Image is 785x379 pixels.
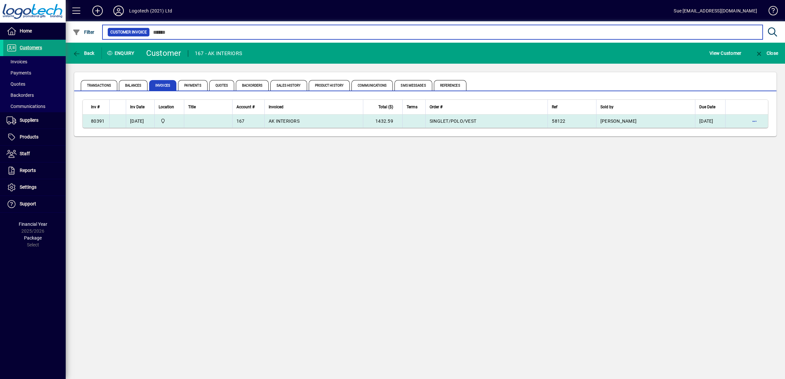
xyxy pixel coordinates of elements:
[146,48,181,58] div: Customer
[7,59,27,64] span: Invoices
[367,103,399,111] div: Total ($)
[753,47,780,59] button: Close
[3,179,66,196] a: Settings
[91,103,100,111] span: Inv #
[430,103,544,111] div: Order #
[764,1,777,23] a: Knowledge Base
[236,103,255,111] span: Account #
[20,28,32,33] span: Home
[7,93,34,98] span: Backorders
[110,29,147,35] span: Customer Invoice
[3,78,66,90] a: Quotes
[699,103,715,111] span: Due Date
[130,103,145,111] span: Inv Date
[434,80,466,91] span: References
[20,117,38,123] span: Suppliers
[600,103,614,111] span: Sold by
[159,117,180,125] span: Central
[3,56,66,67] a: Invoices
[24,235,42,241] span: Package
[73,30,95,35] span: Filter
[3,196,66,212] a: Support
[270,80,307,91] span: Sales History
[91,103,105,111] div: Inv #
[394,80,432,91] span: SMS Messages
[73,51,95,56] span: Back
[188,103,196,111] span: Title
[708,47,743,59] button: View Customer
[149,80,176,91] span: Invoices
[600,118,637,124] span: [PERSON_NAME]
[7,104,45,109] span: Communications
[407,103,417,111] span: Terms
[552,118,565,124] span: 58122
[3,101,66,112] a: Communications
[91,118,104,124] span: 80391
[3,112,66,129] a: Suppliers
[66,47,102,59] app-page-header-button: Back
[20,201,36,206] span: Support
[430,103,442,111] span: Order #
[269,103,359,111] div: Invoiced
[309,80,350,91] span: Product History
[363,115,402,128] td: 1432.59
[209,80,235,91] span: Quotes
[3,129,66,145] a: Products
[674,6,757,16] div: Sue [EMAIL_ADDRESS][DOMAIN_NAME]
[552,103,592,111] div: Ref
[71,26,96,38] button: Filter
[188,103,228,111] div: Title
[269,118,300,124] span: AK INTERIORS
[709,48,741,58] span: View Customer
[3,146,66,162] a: Staff
[20,45,42,50] span: Customers
[749,116,760,126] button: More options
[3,162,66,179] a: Reports
[236,118,245,124] span: 167
[119,80,147,91] span: Balances
[600,103,691,111] div: Sold by
[7,81,25,87] span: Quotes
[351,80,393,91] span: Communications
[20,184,36,190] span: Settings
[269,103,283,111] span: Invoiced
[236,80,269,91] span: Backorders
[129,6,172,16] div: Logotech (2021) Ltd
[20,134,38,139] span: Products
[195,48,242,59] div: 167 - AK INTERIORS
[19,221,47,227] span: Financial Year
[236,103,260,111] div: Account #
[20,168,36,173] span: Reports
[7,70,31,75] span: Payments
[159,103,180,111] div: Location
[699,103,721,111] div: Due Date
[130,103,150,111] div: Inv Date
[430,118,476,124] span: SINGLET/POLO/VEST
[748,47,785,59] app-page-header-button: Close enquiry
[178,80,208,91] span: Payments
[20,151,30,156] span: Staff
[378,103,393,111] span: Total ($)
[3,90,66,101] a: Backorders
[108,5,129,17] button: Profile
[159,103,174,111] span: Location
[552,103,557,111] span: Ref
[3,23,66,39] a: Home
[695,115,725,128] td: [DATE]
[87,5,108,17] button: Add
[755,51,778,56] span: Close
[102,48,141,58] div: Enquiry
[71,47,96,59] button: Back
[126,115,154,128] td: [DATE]
[3,67,66,78] a: Payments
[81,80,117,91] span: Transactions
